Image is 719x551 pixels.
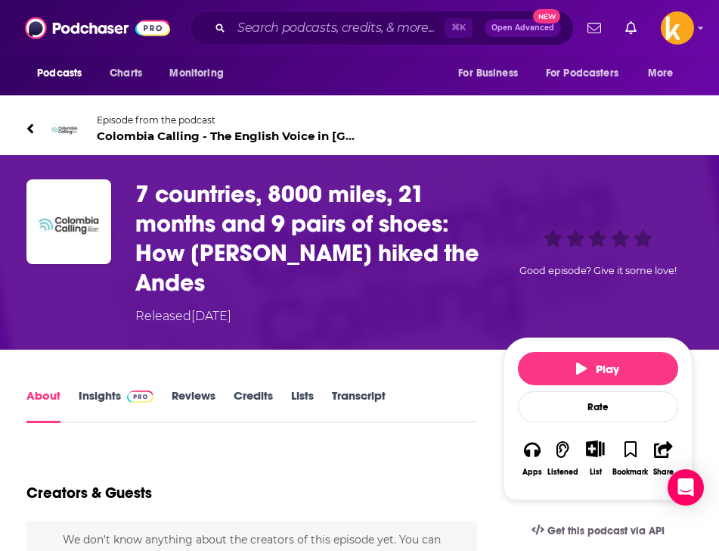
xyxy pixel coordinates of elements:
span: For Business [458,63,518,84]
button: Open AdvancedNew [485,19,561,37]
div: Bookmark [612,468,648,477]
div: Search podcasts, credits, & more... [190,11,574,45]
button: open menu [26,59,101,88]
img: User Profile [661,11,694,45]
a: About [26,388,60,423]
div: Open Intercom Messenger [668,469,704,506]
span: Episode from the podcast [97,114,359,126]
a: Reviews [172,388,215,423]
span: More [648,63,674,84]
img: 7 countries, 8000 miles, 21 months and 9 pairs of shoes: How Oliver Treviso hiked the Andes [26,179,111,264]
h2: Creators & Guests [26,484,152,503]
span: Good episode? Give it some love! [519,265,677,276]
a: Show notifications dropdown [619,15,643,41]
div: List [590,467,602,477]
button: open menu [448,59,537,88]
input: Search podcasts, credits, & more... [231,16,445,40]
div: Apps [522,468,542,477]
img: Podchaser - Follow, Share and Rate Podcasts [25,14,170,42]
a: Get this podcast via API [519,512,677,549]
div: Listened [547,468,578,477]
button: Play [518,352,678,385]
span: Colombia Calling - The English Voice in [GEOGRAPHIC_DATA] [97,129,359,143]
span: Open Advanced [491,24,554,32]
a: Charts [100,59,151,88]
a: InsightsPodchaser Pro [79,388,153,423]
button: open menu [159,59,243,88]
button: Listened [547,431,579,486]
div: Share [653,468,674,477]
span: ⌘ K [445,18,473,38]
span: Play [576,362,619,376]
span: Get this podcast via API [547,525,665,537]
img: Colombia Calling - The English Voice in Colombia [46,111,82,147]
h1: 7 countries, 8000 miles, 21 months and 9 pairs of shoes: How Oliver Treviso hiked the Andes [135,179,497,297]
button: open menu [536,59,640,88]
span: Monitoring [169,63,223,84]
button: open menu [637,59,693,88]
button: Share [649,431,677,486]
a: Colombia Calling - The English Voice in ColombiaEpisode from the podcastColombia Calling - The En... [26,111,359,147]
button: Bookmark [612,431,649,486]
img: Podchaser Pro [127,391,153,403]
button: Apps [518,431,547,486]
span: New [533,9,560,23]
a: Transcript [332,388,386,423]
button: Show More Button [580,440,611,457]
span: Logged in as sshawan [661,11,694,45]
div: Rate [518,391,678,422]
span: For Podcasters [546,63,618,84]
a: Show notifications dropdown [581,15,607,41]
a: Credits [234,388,273,423]
button: Show profile menu [661,11,694,45]
div: Released [DATE] [135,307,231,325]
span: Charts [110,63,142,84]
div: Show More ButtonList [579,431,612,486]
a: Lists [291,388,314,423]
span: Podcasts [37,63,82,84]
